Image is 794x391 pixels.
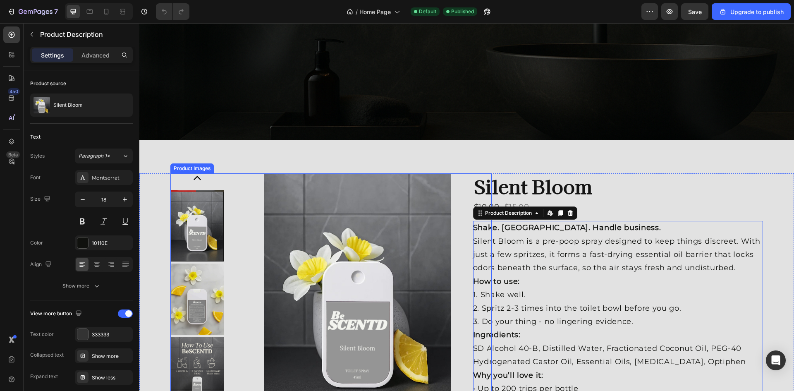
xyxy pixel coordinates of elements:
span: Home Page [359,7,391,16]
button: Show more [30,278,133,293]
div: $15.00 [364,176,391,191]
strong: How to use: [334,254,381,263]
div: Expand text [30,373,58,380]
div: Beta [6,151,20,158]
p: Silent Bloom [53,102,83,108]
div: Size [30,194,52,205]
div: Product Description [344,186,394,194]
p: SD Alcohol 40-B, Distilled Water, Fractionated Coconut Oil, PEG-40 Hydrogenated Castor Oil, Essen... [334,307,607,343]
div: Show more [62,282,101,290]
div: 10110E [92,240,131,247]
button: Save [681,3,708,20]
button: Upgrade to publish [712,3,791,20]
div: Font [30,174,41,181]
h2: Silent Bloom [334,150,655,176]
button: Paragraph 1* [75,149,133,163]
div: Upgrade to publish [719,7,784,16]
div: Color [30,239,43,247]
div: Show less [92,374,131,381]
span: / [356,7,358,16]
span: Published [451,8,474,15]
p: Silent Bloom is a pre-poop spray designed to keep things discreet. With just a few spritzes, it f... [334,213,621,249]
div: Show more [92,353,131,360]
p: 1. Shake well. 2. Spritz 2-3 times into the toilet bowl before you go. 3. Do your thing - no ling... [334,254,542,303]
iframe: Design area [139,23,794,391]
div: Product source [30,80,66,87]
button: 7 [3,3,62,20]
div: Text [30,133,41,141]
div: Open Intercom Messenger [766,350,786,370]
div: View more button [30,308,84,319]
span: Paragraph 1* [79,152,110,160]
span: Default [419,8,436,15]
div: 333333 [92,331,131,338]
strong: Ingredients: [334,307,381,316]
div: $10.00 [334,176,361,191]
div: 450 [8,88,20,95]
span: Save [688,8,702,15]
strong: Why you’ll love it: [334,348,404,357]
p: Settings [41,51,64,60]
div: Text color [30,331,54,338]
p: Advanced [81,51,110,60]
div: Align [30,259,53,270]
div: Collapsed text [30,351,64,359]
div: Undo/Redo [156,3,189,20]
p: 7 [54,7,58,17]
div: Montserrat [92,174,131,182]
img: product feature img [33,97,50,113]
div: Styles [30,152,45,160]
strong: Shake. [GEOGRAPHIC_DATA]. Handle business. [334,200,522,209]
p: Product Description [40,29,129,39]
